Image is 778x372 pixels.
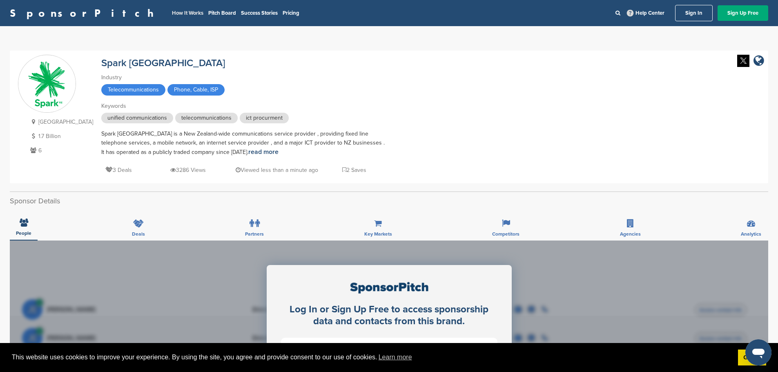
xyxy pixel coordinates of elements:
[620,232,641,236] span: Agencies
[240,113,289,123] span: ict procurment
[28,145,93,156] p: 6
[101,129,387,157] div: Spark [GEOGRAPHIC_DATA] is a New Zealand-wide communications service provider , providing fixed l...
[105,165,132,175] p: 3 Deals
[236,165,318,175] p: Viewed less than a minute ago
[101,102,387,111] div: Keywords
[208,10,236,16] a: Pitch Board
[342,165,366,175] p: 2 Saves
[625,8,666,18] a: Help Center
[364,232,392,236] span: Key Markets
[16,231,31,236] span: People
[745,339,771,365] iframe: Button to launch messaging window
[741,232,761,236] span: Analytics
[101,57,225,69] a: Spark [GEOGRAPHIC_DATA]
[132,232,145,236] span: Deals
[718,5,768,21] a: Sign Up Free
[10,8,159,18] a: SponsorPitch
[167,84,225,96] span: Phone, Cable, ISP
[101,73,387,82] div: Industry
[18,56,76,112] img: Sponsorpitch & Spark New Zealand
[281,304,497,327] div: Log In or Sign Up Free to access sponsorship data and contacts from this brand.
[753,55,764,68] a: company link
[10,196,768,207] h2: Sponsor Details
[737,55,749,67] img: Twitter white
[241,10,278,16] a: Success Stories
[28,131,93,141] p: 1.7 Billion
[101,84,165,96] span: Telecommunications
[12,351,731,363] span: This website uses cookies to improve your experience. By using the site, you agree and provide co...
[377,351,413,363] a: learn more about cookies
[248,148,279,156] a: read more
[28,117,93,127] p: [GEOGRAPHIC_DATA]
[675,5,713,21] a: Sign In
[492,232,519,236] span: Competitors
[245,232,264,236] span: Partners
[738,350,766,366] a: dismiss cookie message
[170,165,206,175] p: 3286 Views
[283,10,299,16] a: Pricing
[175,113,238,123] span: telecommunications
[172,10,203,16] a: How It Works
[101,113,173,123] span: unified communications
